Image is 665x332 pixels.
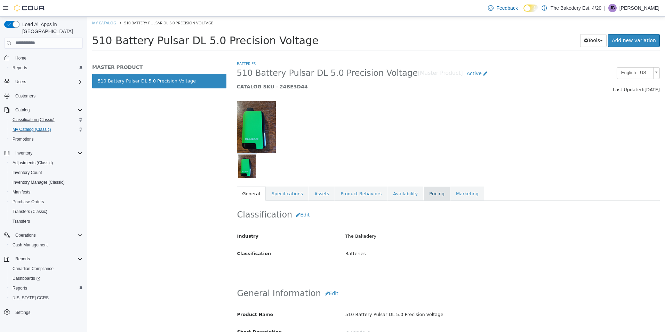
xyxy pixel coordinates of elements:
[13,255,33,263] button: Reports
[7,216,86,226] button: Transfers
[15,55,26,61] span: Home
[10,217,33,226] a: Transfers
[10,294,83,302] span: Washington CCRS
[1,148,86,158] button: Inventory
[253,231,578,243] div: Batteries
[13,308,83,316] span: Settings
[7,168,86,177] button: Inventory Count
[150,295,186,300] span: Product Name
[150,192,573,205] h2: Classification
[7,274,86,283] a: Dashboards
[5,3,29,9] a: My Catalog
[10,178,83,187] span: Inventory Manager (Classic)
[10,116,83,124] span: Classification (Classic)
[13,285,27,291] span: Reports
[1,91,86,101] button: Customers
[13,231,83,239] span: Operations
[13,219,30,224] span: Transfers
[13,127,51,132] span: My Catalog (Classic)
[13,106,83,114] span: Catalog
[7,197,86,207] button: Purchase Orders
[13,106,32,114] button: Catalog
[13,295,49,301] span: [US_STATE] CCRS
[1,53,86,63] button: Home
[13,276,40,281] span: Dashboards
[150,217,172,222] span: Industry
[10,241,50,249] a: Cash Management
[253,292,578,304] div: 510 Battery Pulsar DL 5.0 Precision Voltage
[150,51,331,62] span: 510 Battery Pulsar DL 5.0 Precision Voltage
[13,199,44,205] span: Purchase Orders
[13,149,83,157] span: Inventory
[10,241,83,249] span: Cash Management
[7,283,86,293] button: Reports
[150,67,465,73] h5: CATALOG SKU - 24BE3D44
[10,135,37,143] a: Promotions
[10,116,57,124] a: Classification (Classic)
[7,115,86,125] button: Classification (Classic)
[10,188,83,196] span: Manifests
[1,254,86,264] button: Reports
[15,150,32,156] span: Inventory
[10,274,43,283] a: Dashboards
[331,54,376,60] small: [Master Product]
[10,207,83,216] span: Transfers (Classic)
[7,177,86,187] button: Inventory Manager (Classic)
[150,313,195,318] span: Short Description
[248,170,300,184] a: Product Behaviors
[13,92,38,100] a: Customers
[10,125,83,134] span: My Catalog (Classic)
[7,125,86,134] button: My Catalog (Classic)
[13,54,29,62] a: Home
[610,4,615,12] span: JB
[13,231,39,239] button: Operations
[10,135,83,143] span: Promotions
[13,117,55,122] span: Classification (Classic)
[7,293,86,303] button: [US_STATE] CCRS
[521,17,573,30] a: Add new variation
[10,188,33,196] a: Manifests
[7,187,86,197] button: Manifests
[253,214,578,226] div: The Bakedery
[13,149,35,157] button: Inventory
[10,168,45,177] a: Inventory Count
[10,159,83,167] span: Adjustments (Classic)
[7,264,86,274] button: Canadian Compliance
[10,207,50,216] a: Transfers (Classic)
[10,64,83,72] span: Reports
[551,4,601,12] p: The Bakedery Est. 4/20
[1,230,86,240] button: Operations
[485,1,520,15] a: Feedback
[7,240,86,250] button: Cash Management
[150,44,169,49] a: Batteries
[150,234,184,239] span: Classification
[10,264,56,273] a: Canadian Compliance
[222,170,248,184] a: Assets
[253,309,578,322] div: < empty >
[10,198,47,206] a: Purchase Orders
[363,170,397,184] a: Marketing
[1,105,86,115] button: Catalog
[5,18,232,30] span: 510 Battery Pulsar DL 5.0 Precision Voltage
[10,294,51,302] a: [US_STATE] CCRS
[13,160,53,166] span: Adjustments (Classic)
[13,209,47,214] span: Transfers (Classic)
[523,5,538,12] input: Dark Mode
[37,3,126,9] span: 510 Battery Pulsar DL 5.0 Precision Voltage
[13,255,83,263] span: Reports
[13,266,54,271] span: Canadian Compliance
[10,64,30,72] a: Reports
[205,192,226,205] button: Edit
[530,50,573,62] a: English - US
[526,70,558,76] span: Last Updated:
[13,92,83,100] span: Customers
[493,17,520,30] button: Tools
[14,5,45,11] img: Cova
[380,54,395,60] span: Active
[10,159,56,167] a: Adjustments (Classic)
[13,180,65,185] span: Inventory Manager (Classic)
[15,310,30,315] span: Settings
[13,189,30,195] span: Manifests
[530,51,563,62] span: English - US
[150,84,189,136] img: 150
